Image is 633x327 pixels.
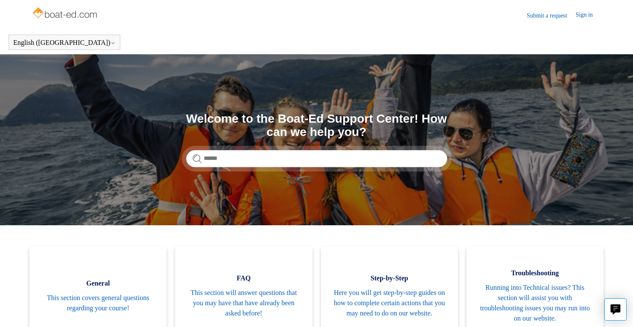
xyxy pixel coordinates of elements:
span: Step-by-Step [334,273,445,283]
span: Here you will get step-by-step guides on how to complete certain actions that you may need to do ... [334,288,445,318]
input: Search [186,150,447,167]
img: Boat-Ed Help Center home page [32,5,100,22]
span: Running into Technical issues? This section will assist you with troubleshooting issues you may r... [479,283,591,324]
button: English ([GEOGRAPHIC_DATA]) [13,39,116,47]
button: Live chat [604,298,627,321]
h1: Welcome to the Boat-Ed Support Center! How can we help you? [186,112,447,139]
a: Sign in [576,10,601,21]
span: This section covers general questions regarding your course! [42,293,154,313]
span: FAQ [188,273,299,283]
span: Troubleshooting [479,268,591,278]
span: General [42,278,154,289]
span: This section will answer questions that you may have that have already been asked before! [188,288,299,318]
a: Submit a request [527,11,576,20]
